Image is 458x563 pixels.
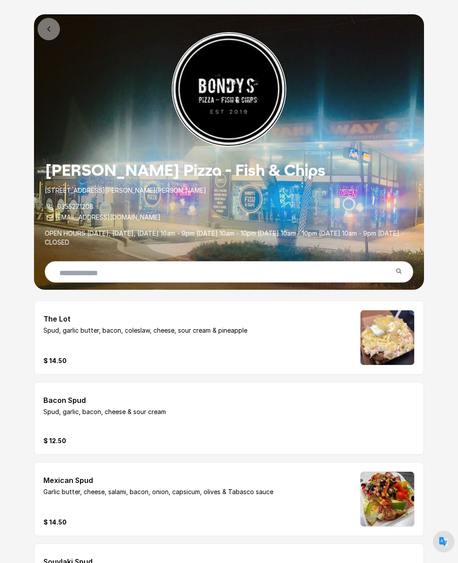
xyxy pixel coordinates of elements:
label: Mexican Spud [43,471,351,487]
img: default.png [439,537,448,546]
img: Square Image [360,472,414,526]
img: Square Image [360,310,414,365]
h1: [PERSON_NAME] Pizza - Fish & Chips [45,161,413,179]
p: [STREET_ADDRESS][PERSON_NAME][PERSON_NAME] [45,186,413,195]
p: $ 14.50 [43,356,67,365]
p: $ 14.50 [43,518,67,527]
label: Bacon Spud [43,391,351,407]
p: $ 12.50 [43,436,66,445]
img: Restaurant Logo [172,32,286,147]
p: [EMAIL_ADDRESS][DOMAIN_NAME] [45,213,413,222]
p: Spud, garlic, bacon, cheese & sour cream [43,407,351,416]
label: The Lot [43,310,351,326]
p: Spud, garlic butter, bacon, coleslaw, cheese, sour cream & pineapple [43,326,351,335]
p: OPEN HOURS [DATE], [DATE], [DATE] 10am - 9pm [DATE] 10am - 10pm [DATE] 10am - 10pm [DATE] 10am - ... [45,229,413,247]
a: 0355271208 [57,203,93,210]
p: Garlic butter, cheese, salami, bacon, onion, capsicum, olives & Tabasco sauce [43,487,351,496]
